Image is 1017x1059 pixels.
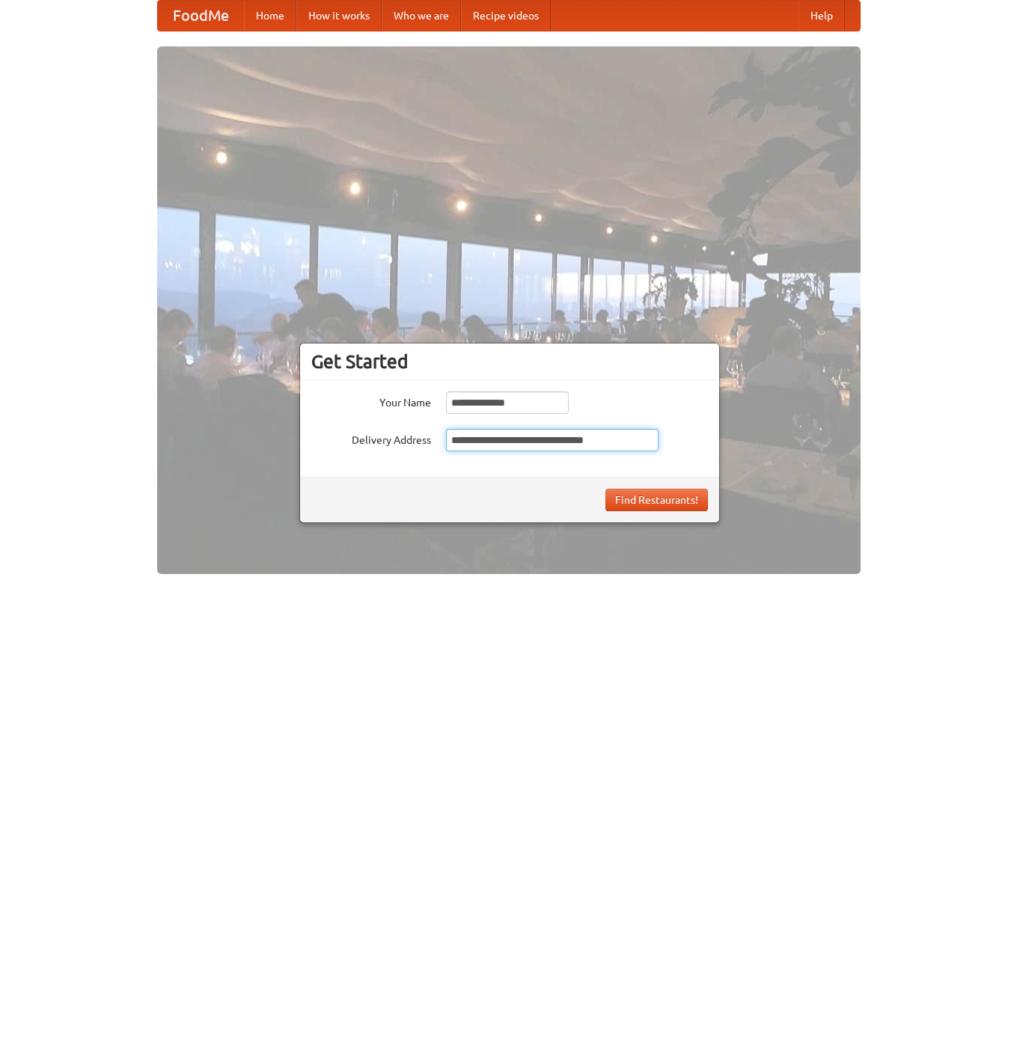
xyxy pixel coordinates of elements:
a: Recipe videos [461,1,551,31]
label: Delivery Address [311,429,431,448]
a: Who we are [382,1,461,31]
h3: Get Started [311,350,708,373]
a: FoodMe [158,1,244,31]
a: Help [798,1,845,31]
a: Home [244,1,296,31]
label: Your Name [311,391,431,410]
a: How it works [296,1,382,31]
button: Find Restaurants! [605,489,708,511]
